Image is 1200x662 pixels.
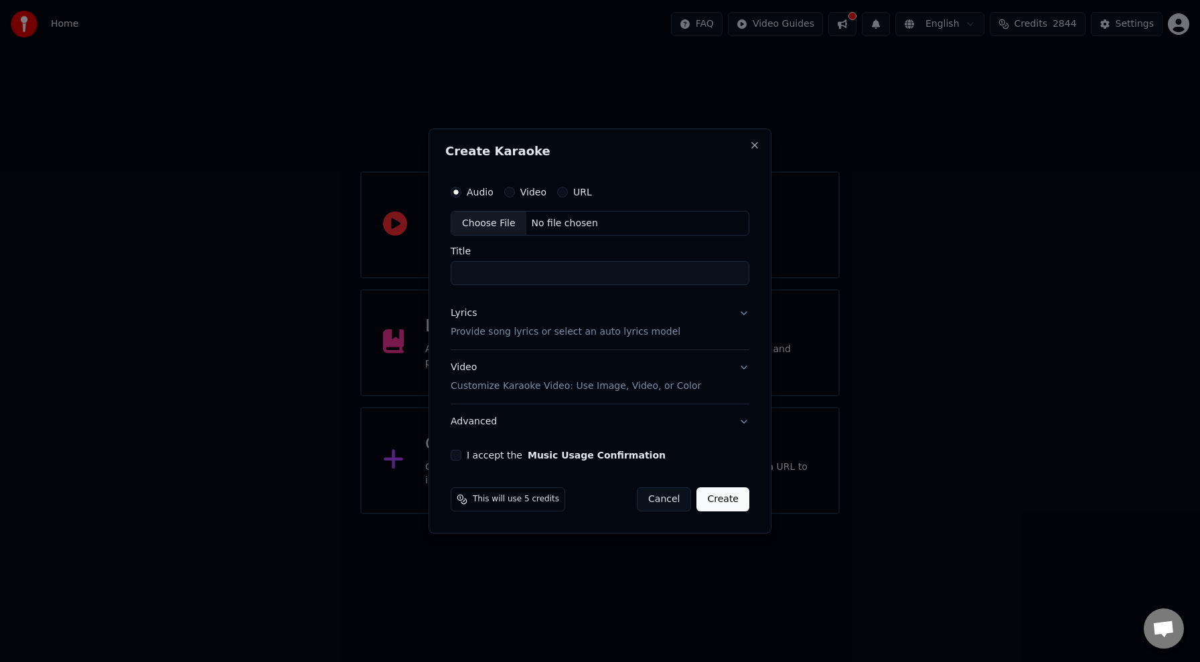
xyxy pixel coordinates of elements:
div: Lyrics [451,307,477,321]
label: Audio [467,187,494,197]
button: Advanced [451,404,749,439]
h2: Create Karaoke [445,145,755,157]
label: Video [520,187,546,197]
p: Customize Karaoke Video: Use Image, Video, or Color [451,380,701,393]
div: Choose File [451,212,526,236]
div: Video [451,361,701,394]
button: I accept the [528,450,666,460]
p: Provide song lyrics or select an auto lyrics model [451,326,680,339]
button: Create [696,487,749,511]
label: URL [573,187,592,197]
button: Cancel [637,487,691,511]
button: LyricsProvide song lyrics or select an auto lyrics model [451,297,749,350]
button: VideoCustomize Karaoke Video: Use Image, Video, or Color [451,351,749,404]
div: No file chosen [526,217,603,230]
label: Title [451,247,749,256]
label: I accept the [467,450,666,460]
span: This will use 5 credits [473,494,559,505]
